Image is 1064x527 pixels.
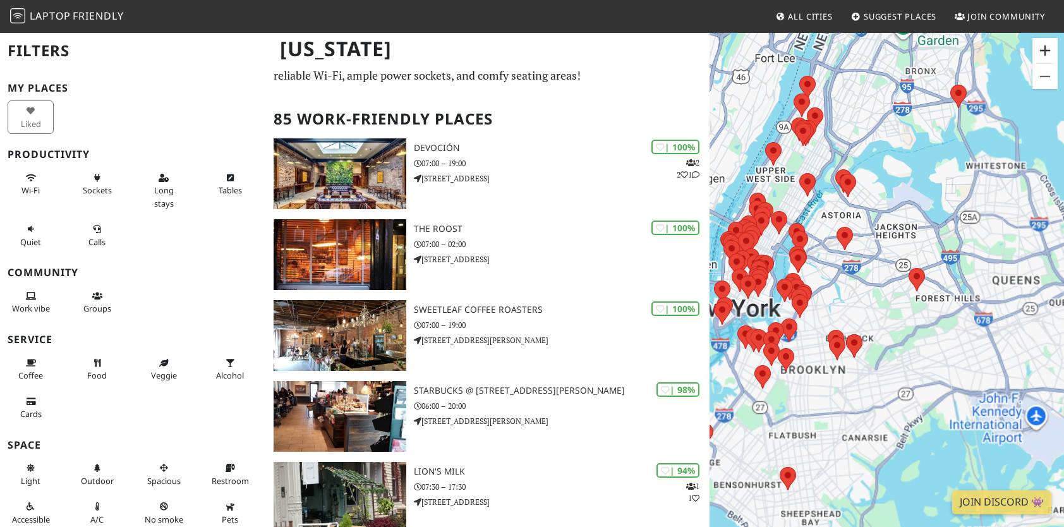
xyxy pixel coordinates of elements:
span: Restroom [212,475,249,487]
button: Tables [207,167,253,201]
h1: [US_STATE] [270,32,707,66]
p: [STREET_ADDRESS][PERSON_NAME] [414,334,710,346]
button: Long stays [141,167,187,214]
span: Accessible [12,514,50,525]
a: Devoción | 100% 221 Devoción 07:00 – 19:00 [STREET_ADDRESS] [266,138,710,209]
span: Pet friendly [222,514,238,525]
button: Alcohol [207,353,253,386]
span: Alcohol [216,370,244,381]
div: | 94% [656,463,699,478]
img: Sweetleaf Coffee Roasters [274,300,406,371]
span: Laptop [30,9,71,23]
span: Coffee [18,370,43,381]
div: | 100% [651,301,699,316]
span: Veggie [151,370,177,381]
span: Food [87,370,107,381]
p: 1 1 [686,480,699,504]
h2: 85 Work-Friendly Places [274,100,702,138]
button: Sockets [74,167,120,201]
button: Zoom out [1032,64,1058,89]
span: Video/audio calls [88,236,106,248]
p: 06:00 – 20:00 [414,400,710,412]
a: LaptopFriendly LaptopFriendly [10,6,124,28]
a: Sweetleaf Coffee Roasters | 100% Sweetleaf Coffee Roasters 07:00 – 19:00 [STREET_ADDRESS][PERSON_... [266,300,710,371]
button: Coffee [8,353,54,386]
img: Devoción [274,138,406,209]
button: Calls [74,219,120,252]
p: [STREET_ADDRESS][PERSON_NAME] [414,415,710,427]
p: [STREET_ADDRESS] [414,173,710,185]
button: Spacious [141,457,187,491]
button: Outdoor [74,457,120,491]
h3: Productivity [8,148,258,161]
a: Starbucks @ 815 Hutchinson Riv Pkwy | 98% Starbucks @ [STREET_ADDRESS][PERSON_NAME] 06:00 – 20:00... [266,381,710,452]
p: 07:00 – 19:00 [414,157,710,169]
span: Natural light [21,475,40,487]
span: Stable Wi-Fi [21,185,40,196]
span: Long stays [154,185,174,209]
button: Zoom in [1032,38,1058,63]
span: Quiet [20,236,41,248]
img: The Roost [274,219,406,290]
div: | 100% [651,221,699,235]
button: Restroom [207,457,253,491]
h2: Filters [8,32,258,70]
img: LaptopFriendly [10,8,25,23]
span: Suggest Places [864,11,937,22]
button: Food [74,353,120,386]
button: Work vibe [8,286,54,319]
button: Cards [8,391,54,425]
span: Power sockets [83,185,112,196]
p: 07:00 – 02:00 [414,238,710,250]
h3: Service [8,334,258,346]
button: Wi-Fi [8,167,54,201]
span: Outdoor area [81,475,114,487]
span: Friendly [73,9,123,23]
span: People working [12,303,50,314]
span: All Cities [788,11,833,22]
h3: Lion's Milk [414,466,710,477]
h3: Sweetleaf Coffee Roasters [414,305,710,315]
h3: Community [8,267,258,279]
img: Starbucks @ 815 Hutchinson Riv Pkwy [274,381,406,452]
h3: My Places [8,82,258,94]
a: The Roost | 100% The Roost 07:00 – 02:00 [STREET_ADDRESS] [266,219,710,290]
h3: Space [8,439,258,451]
a: Suggest Places [846,5,942,28]
p: 07:30 – 17:30 [414,481,710,493]
div: | 98% [656,382,699,397]
span: Join Community [967,11,1045,22]
button: Quiet [8,219,54,252]
a: Join Community [950,5,1050,28]
span: Smoke free [145,514,183,525]
button: Light [8,457,54,491]
span: Credit cards [20,408,42,420]
span: Spacious [147,475,181,487]
span: Group tables [83,303,111,314]
p: [STREET_ADDRESS] [414,496,710,508]
h3: Devoción [414,143,710,154]
div: | 100% [651,140,699,154]
p: [STREET_ADDRESS] [414,253,710,265]
span: Work-friendly tables [219,185,242,196]
a: Join Discord 👾 [952,490,1051,514]
span: Air conditioned [90,514,104,525]
button: Groups [74,286,120,319]
h3: The Roost [414,224,710,234]
p: 07:00 – 19:00 [414,319,710,331]
button: Veggie [141,353,187,386]
p: 2 2 1 [677,157,699,181]
a: All Cities [770,5,838,28]
h3: Starbucks @ [STREET_ADDRESS][PERSON_NAME] [414,385,710,396]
